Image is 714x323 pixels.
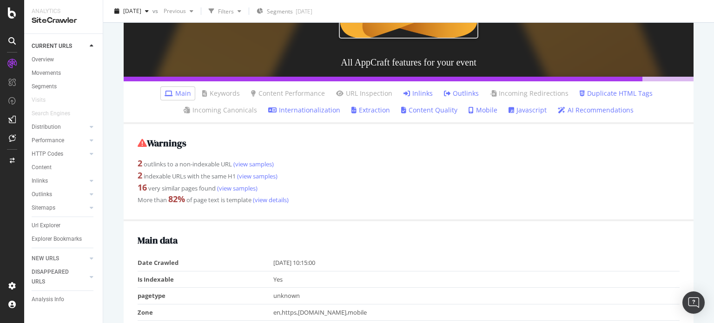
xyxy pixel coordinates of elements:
div: HTTP Codes [32,149,63,159]
a: Mobile [469,105,497,115]
a: (view details) [251,196,289,204]
span: vs [152,7,160,15]
td: unknown [273,288,680,304]
div: Visits [32,95,46,105]
div: Filters [218,7,234,15]
a: DISAPPEARED URLS [32,267,87,287]
div: [DATE] [296,7,312,15]
a: Internationalization [268,105,340,115]
a: Extraction [351,105,390,115]
a: URL Inspection [336,89,392,98]
td: en,https,[DOMAIN_NAME],mobile [273,304,680,321]
button: [DATE] [111,4,152,19]
td: Zone [138,304,273,321]
td: [DATE] 10:15:00 [273,255,680,271]
button: Filters [205,4,245,19]
div: Open Intercom Messenger [682,291,705,314]
a: Keywords [202,89,240,98]
div: outlinks to a non-indexable URL [138,158,680,170]
a: Content Performance [251,89,325,98]
strong: 82 % [168,193,185,204]
div: Outlinks [32,190,52,199]
h2: Warnings [138,138,680,148]
strong: 16 [138,182,147,193]
button: Segments[DATE] [253,4,316,19]
div: Overview [32,55,54,65]
a: Search Engines [32,109,79,119]
a: Duplicate HTML Tags [580,89,653,98]
h3: All AppCraft features for your event [124,48,694,77]
div: Distribution [32,122,61,132]
a: Outlinks [444,89,479,98]
div: indexable URLs with the same H1 [138,170,680,182]
a: Performance [32,136,87,145]
div: Segments [32,82,57,92]
span: Segments [267,7,293,15]
td: Is Indexable [138,271,273,288]
div: Inlinks [32,176,48,186]
a: Sitemaps [32,203,87,213]
a: HTTP Codes [32,149,87,159]
a: Visits [32,95,55,105]
div: Content [32,163,52,172]
div: CURRENT URLS [32,41,72,51]
td: Yes [273,271,680,288]
a: Distribution [32,122,87,132]
a: (view samples) [232,160,274,168]
strong: 2 [138,170,142,181]
a: AI Recommendations [558,105,634,115]
a: Movements [32,68,96,78]
div: Performance [32,136,64,145]
strong: 2 [138,158,142,169]
a: Content Quality [401,105,457,115]
div: NEW URLS [32,254,59,264]
a: Main [165,89,191,98]
a: Incoming Canonicals [184,105,257,115]
a: Overview [32,55,96,65]
a: Segments [32,82,96,92]
a: Javascript [509,105,547,115]
div: SiteCrawler [32,15,95,26]
a: Inlinks [32,176,87,186]
div: Sitemaps [32,203,55,213]
span: Previous [160,7,186,15]
div: Url Explorer [32,221,60,231]
a: Content [32,163,96,172]
div: Movements [32,68,61,78]
a: Outlinks [32,190,87,199]
a: Explorer Bookmarks [32,234,96,244]
div: Search Engines [32,109,70,119]
a: Analysis Info [32,295,96,304]
div: Explorer Bookmarks [32,234,82,244]
button: Previous [160,4,197,19]
a: Inlinks [403,89,433,98]
div: Analysis Info [32,295,64,304]
h2: Main data [138,235,680,245]
span: 2025 Jul. 17th [123,7,141,15]
a: CURRENT URLS [32,41,87,51]
td: pagetype [138,288,273,304]
div: DISAPPEARED URLS [32,267,79,287]
div: Analytics [32,7,95,15]
div: More than of page text is template [138,193,680,205]
a: Incoming Redirections [490,89,569,98]
div: very similar pages found [138,182,680,194]
td: Date Crawled [138,255,273,271]
a: NEW URLS [32,254,87,264]
a: (view samples) [236,172,278,180]
a: (view samples) [216,184,258,192]
a: Url Explorer [32,221,96,231]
